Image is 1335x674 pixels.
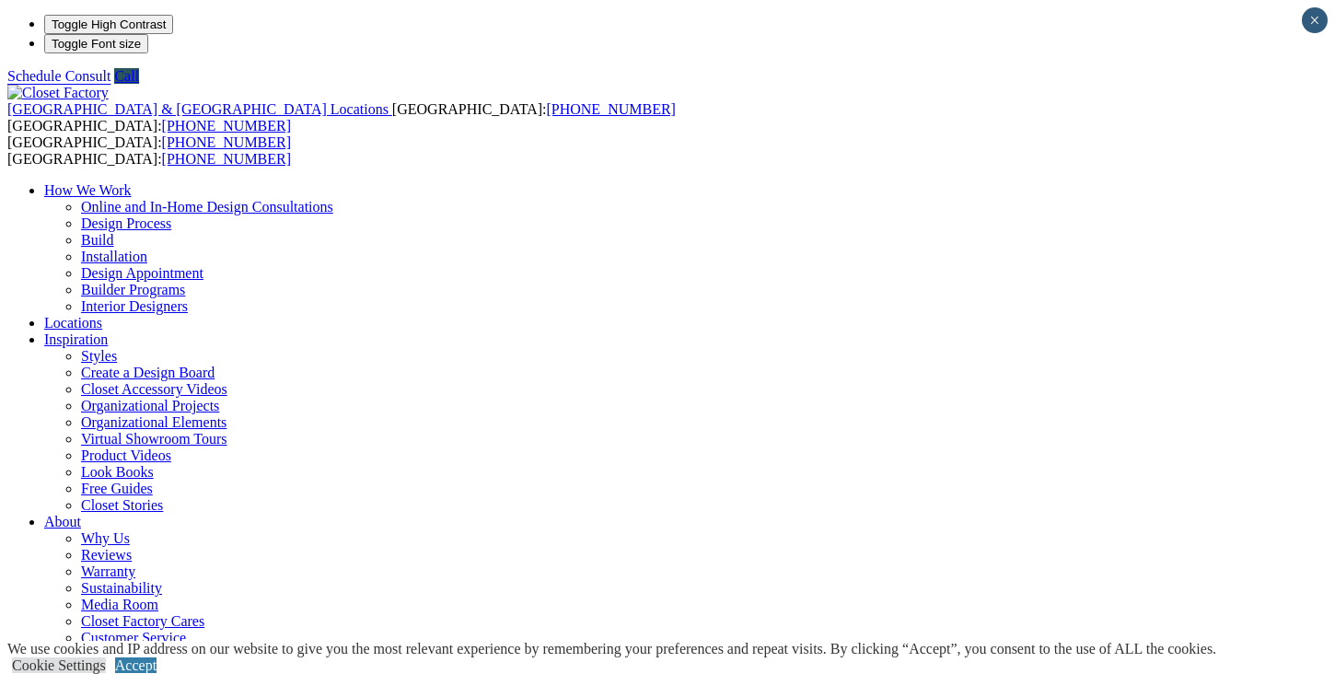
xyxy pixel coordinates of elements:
[115,657,157,673] a: Accept
[81,265,203,281] a: Design Appointment
[81,431,227,447] a: Virtual Showroom Tours
[44,331,108,347] a: Inspiration
[44,315,102,331] a: Locations
[81,447,171,463] a: Product Videos
[81,464,154,480] a: Look Books
[44,15,173,34] button: Toggle High Contrast
[12,657,106,673] a: Cookie Settings
[81,481,153,496] a: Free Guides
[7,68,110,84] a: Schedule Consult
[81,381,227,397] a: Closet Accessory Videos
[81,530,130,546] a: Why Us
[114,68,139,84] a: Call
[81,232,114,248] a: Build
[52,37,141,51] span: Toggle Font size
[81,580,162,596] a: Sustainability
[52,17,166,31] span: Toggle High Contrast
[1302,7,1328,33] button: Close
[44,514,81,529] a: About
[81,298,188,314] a: Interior Designers
[81,215,171,231] a: Design Process
[81,348,117,364] a: Styles
[162,118,291,134] a: [PHONE_NUMBER]
[81,282,185,297] a: Builder Programs
[81,199,333,215] a: Online and In-Home Design Consultations
[7,85,109,101] img: Closet Factory
[81,564,135,579] a: Warranty
[7,101,392,117] a: [GEOGRAPHIC_DATA] & [GEOGRAPHIC_DATA] Locations
[81,398,219,413] a: Organizational Projects
[81,597,158,612] a: Media Room
[81,497,163,513] a: Closet Stories
[81,249,147,264] a: Installation
[7,641,1216,657] div: We use cookies and IP address on our website to give you the most relevant experience by remember...
[7,101,389,117] span: [GEOGRAPHIC_DATA] & [GEOGRAPHIC_DATA] Locations
[81,414,226,430] a: Organizational Elements
[44,182,132,198] a: How We Work
[546,101,675,117] a: [PHONE_NUMBER]
[162,134,291,150] a: [PHONE_NUMBER]
[81,630,186,645] a: Customer Service
[44,34,148,53] button: Toggle Font size
[7,134,291,167] span: [GEOGRAPHIC_DATA]: [GEOGRAPHIC_DATA]:
[7,101,676,134] span: [GEOGRAPHIC_DATA]: [GEOGRAPHIC_DATA]:
[162,151,291,167] a: [PHONE_NUMBER]
[81,547,132,563] a: Reviews
[81,365,215,380] a: Create a Design Board
[81,613,204,629] a: Closet Factory Cares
